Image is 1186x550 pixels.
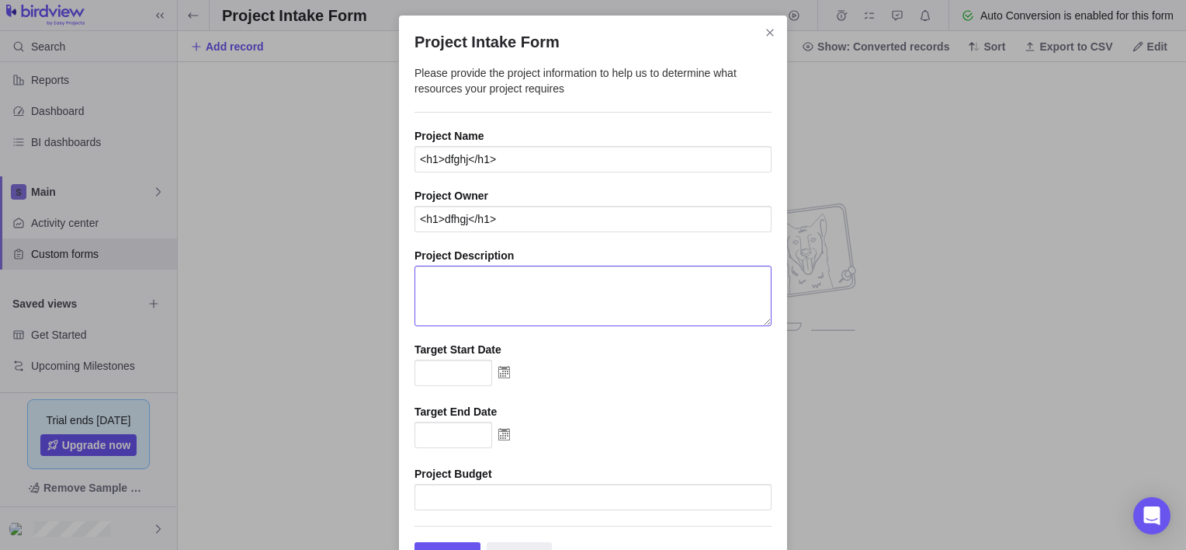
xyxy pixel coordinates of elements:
[492,422,516,447] img: Choose date
[414,404,772,419] div: Target End Date
[1133,497,1170,534] div: Open Intercom Messenger
[414,188,772,204] div: Project Owner
[759,22,781,44] span: Close
[414,128,772,144] div: Project Name
[414,31,772,53] h2: Project Intake Form
[414,466,772,482] div: Project Budget
[414,248,772,263] div: Project Description
[492,360,516,385] img: Choose date
[414,342,772,357] div: Target Start Date
[414,65,772,113] div: Please provide the project information to help us to determine what resources your project requires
